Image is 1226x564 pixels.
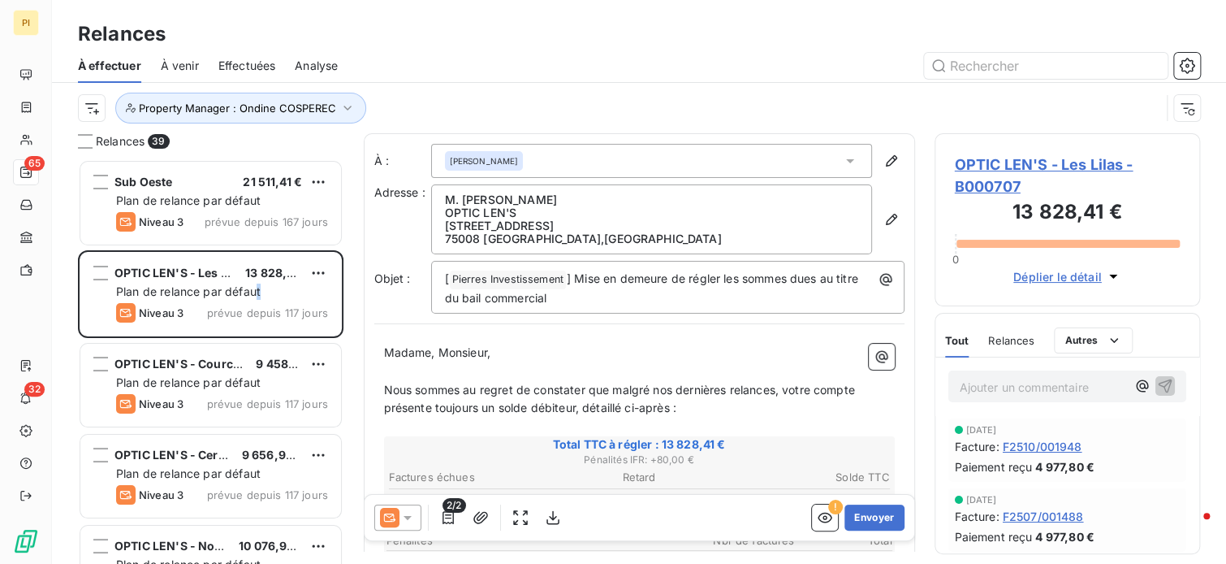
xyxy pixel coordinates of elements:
span: [DATE] [966,425,997,435]
span: Adresse : [374,185,425,199]
span: Plan de relance par défaut [116,375,261,389]
span: [PERSON_NAME] [450,155,519,167]
span: Total TTC à régler : 13 828,41 € [386,436,892,453]
span: ] Mise en demeure de régler les sommes dues au titre du bail commercial [445,271,861,305]
button: Envoyer [844,505,904,531]
td: 3 872,81 € [724,492,891,510]
th: Solde TTC [724,469,891,486]
h3: 13 828,41 € [955,197,1181,230]
span: OPTIC LEN'S - Les Lilas [114,266,247,280]
span: À venir [161,58,199,74]
span: 2/2 [442,498,465,513]
span: Niveau 3 [139,488,183,501]
span: 21 511,41 € [243,175,302,189]
span: Analyse [295,58,338,74]
p: [STREET_ADDRESS] [445,219,858,232]
span: Paiement reçu [955,458,1033,475]
p: M. [PERSON_NAME] [445,193,858,206]
span: prévue depuis 167 jours [205,215,328,228]
span: F2510/001948 [1003,438,1082,455]
p: OPTIC LEN'S [445,206,858,219]
span: 65 [24,156,45,171]
span: F2504/000772 [389,492,472,509]
span: Objet : [374,271,411,285]
button: Déplier le détail [1008,267,1126,286]
img: Logo LeanPay [13,528,39,554]
input: Rechercher [924,53,1168,79]
span: prévue depuis 117 jours [207,397,328,410]
div: grid [78,159,343,564]
span: 32 [24,382,45,397]
span: OPTIC LEN'S - Noisy [114,539,231,553]
label: À : [374,153,431,169]
iframe: Intercom live chat [1171,509,1210,548]
span: Facture : [955,438,999,455]
span: OPTIC LEN'S - Les Lilas - B000707 [955,154,1181,197]
span: Effectuées [218,58,276,74]
span: Sub Oeste [114,175,172,189]
span: 10 076,90 € [239,539,305,553]
span: Tout [945,334,969,347]
h3: Relances [78,20,166,49]
span: F2507/001488 [1003,508,1084,525]
p: 75008 [GEOGRAPHIC_DATA] , [GEOGRAPHIC_DATA] [445,232,858,245]
span: OPTIC LEN'S - Courcouronnes [114,357,288,371]
span: Plan de relance par défaut [116,284,261,298]
button: Property Manager : Ondine COSPEREC [115,93,366,124]
span: OPTIC LEN'S - Cergy [114,448,232,462]
span: Niveau 3 [139,306,183,319]
span: À effectuer [78,58,141,74]
span: Madame, Monsieur, [384,345,491,359]
span: 4 977,80 € [1035,458,1094,475]
th: Factures échues [388,469,555,486]
span: prévue depuis 117 jours [207,488,328,501]
span: 39 [148,134,169,149]
span: Niveau 3 [139,215,183,228]
span: Relances [96,133,145,150]
span: Déplier le détail [1013,268,1102,285]
span: Relances [988,334,1034,347]
span: Pénalités IFR : + 80,00 € [386,453,892,467]
span: Facture : [955,508,999,525]
span: Plan de relance par défaut [116,193,261,207]
span: 4 977,80 € [1035,528,1094,545]
span: Paiement reçu [955,528,1033,545]
th: Retard [556,469,723,486]
span: 9 656,90 € [242,448,304,462]
div: PI [13,10,39,36]
span: Pierres Investissement [450,271,566,289]
span: 13 828,41 € [245,266,309,280]
button: Autres [1054,328,1133,354]
span: 9 458,00 € [256,357,318,371]
span: prévue depuis 117 jours [207,306,328,319]
span: [DATE] [966,495,997,505]
span: Plan de relance par défaut [116,466,261,480]
span: Nous sommes au regret de constater que malgré nos dernières relances, votre compte présente toujo... [384,383,858,415]
span: Niveau 3 [139,397,183,410]
span: Property Manager : Ondine COSPEREC [139,102,336,115]
span: [ [445,271,449,285]
span: 0 [952,253,958,266]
